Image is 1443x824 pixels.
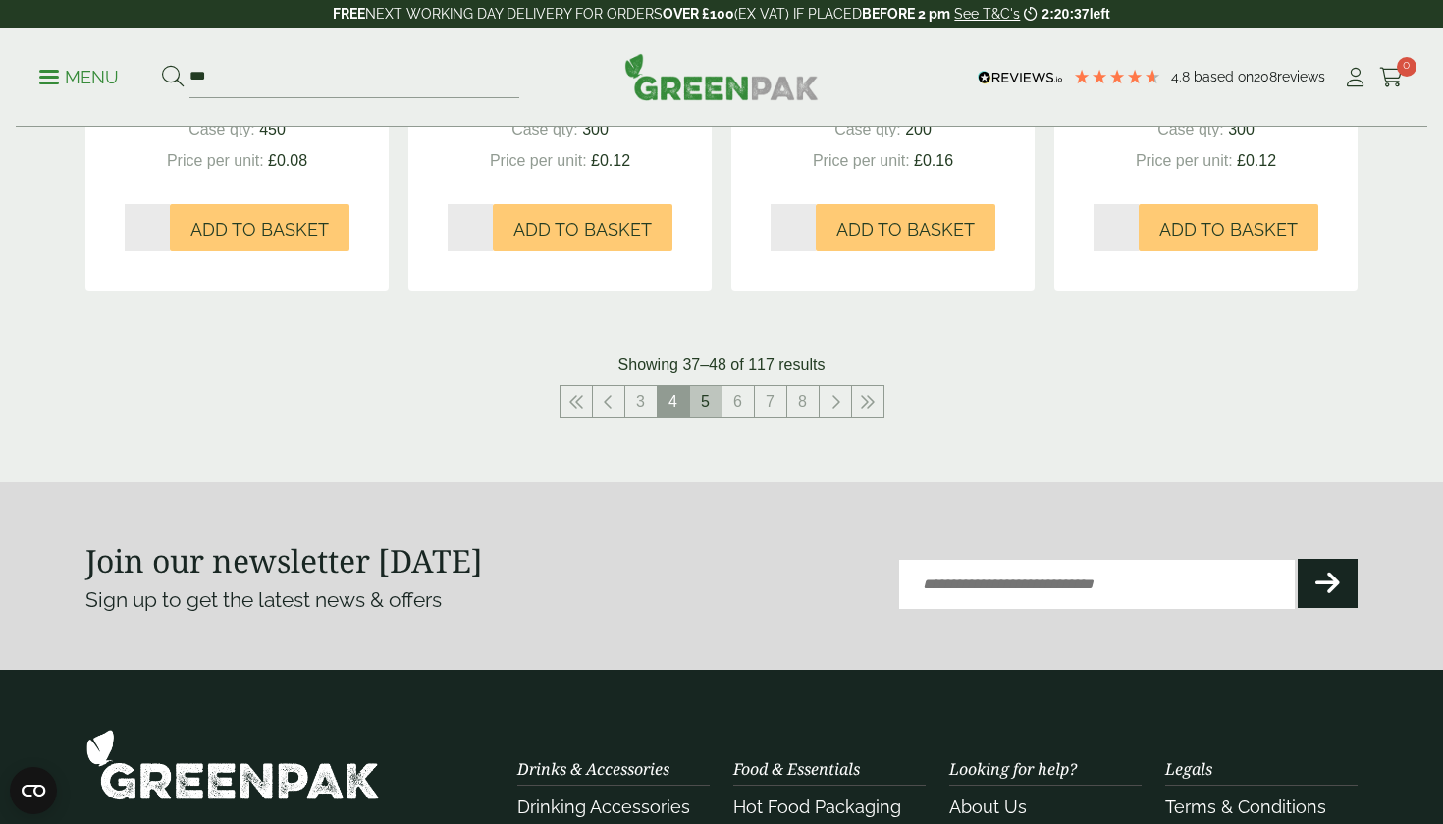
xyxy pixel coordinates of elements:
[1159,219,1298,241] span: Add to Basket
[755,386,786,417] a: 7
[591,152,630,169] span: £0.12
[954,6,1020,22] a: See T&C's
[905,121,932,137] span: 200
[914,152,953,169] span: £0.16
[722,386,754,417] a: 6
[1379,68,1404,87] i: Cart
[1090,6,1110,22] span: left
[1136,152,1233,169] span: Price per unit:
[690,386,721,417] a: 5
[10,767,57,814] button: Open CMP widget
[1139,204,1318,251] button: Add to Basket
[1237,152,1276,169] span: £0.12
[39,66,119,89] p: Menu
[85,584,658,616] p: Sign up to get the latest news & offers
[1157,121,1224,137] span: Case qty:
[658,386,689,417] span: 4
[733,797,901,817] a: Hot Food Packaging
[978,71,1063,84] img: REVIEWS.io
[1171,69,1194,84] span: 4.8
[624,53,819,100] img: GreenPak Supplies
[1379,63,1404,92] a: 0
[1165,797,1326,817] a: Terms & Conditions
[493,204,672,251] button: Add to Basket
[268,152,307,169] span: £0.08
[188,121,255,137] span: Case qty:
[834,121,901,137] span: Case qty:
[259,121,286,137] span: 450
[618,354,826,377] p: Showing 37–48 of 117 results
[663,6,734,22] strong: OVER £100
[1397,57,1416,77] span: 0
[949,797,1027,817] a: About Us
[85,729,380,800] img: GreenPak Supplies
[85,539,483,581] strong: Join our newsletter [DATE]
[625,386,657,417] a: 3
[816,204,995,251] button: Add to Basket
[167,152,264,169] span: Price per unit:
[1194,69,1254,84] span: Based on
[787,386,819,417] a: 8
[333,6,365,22] strong: FREE
[190,219,329,241] span: Add to Basket
[39,66,119,85] a: Menu
[170,204,349,251] button: Add to Basket
[1073,68,1161,85] div: 4.79 Stars
[813,152,910,169] span: Price per unit:
[862,6,950,22] strong: BEFORE 2 pm
[836,219,975,241] span: Add to Basket
[517,797,690,817] a: Drinking Accessories
[511,121,578,137] span: Case qty:
[513,219,652,241] span: Add to Basket
[1042,6,1089,22] span: 2:20:37
[1343,68,1367,87] i: My Account
[1254,69,1277,84] span: 208
[1277,69,1325,84] span: reviews
[490,152,587,169] span: Price per unit:
[1228,121,1255,137] span: 300
[582,121,609,137] span: 300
